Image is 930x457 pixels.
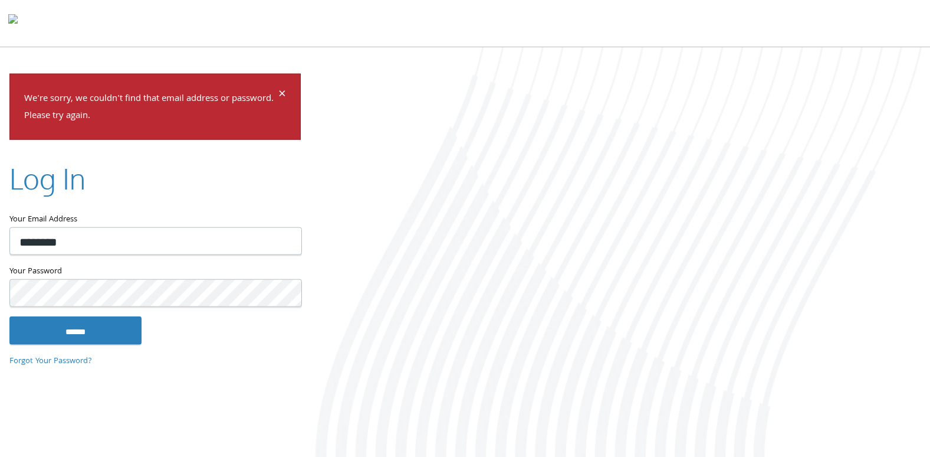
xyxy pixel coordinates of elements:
p: We're sorry, we couldn't find that email address or password. Please try again. [24,91,277,125]
h2: Log In [9,158,86,198]
button: Dismiss alert [278,89,286,103]
span: × [278,84,286,107]
keeper-lock: Open Keeper Popup [278,286,293,300]
a: Forgot Your Password? [9,355,92,368]
label: Your Password [9,264,301,279]
img: todyl-logo-dark.svg [8,10,18,34]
